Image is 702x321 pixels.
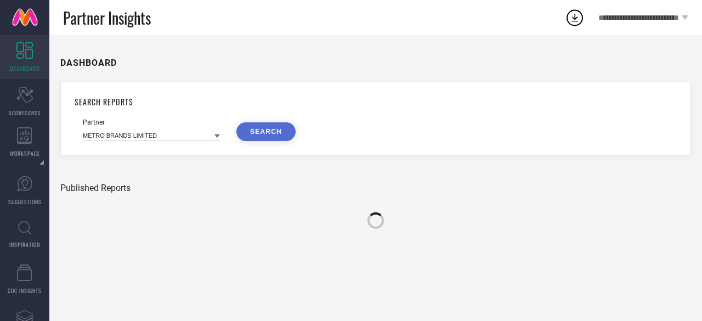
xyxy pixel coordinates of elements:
div: Published Reports [60,183,691,193]
span: SCORECARDS [9,109,41,117]
h1: DASHBOARD [60,58,117,68]
span: SUGGESTIONS [8,198,42,206]
span: CDC INSIGHTS [8,286,42,295]
span: WORKSPACE [10,149,40,157]
div: Open download list [565,8,585,27]
div: Partner [83,119,220,126]
span: Partner Insights [63,7,151,29]
h1: SEARCH REPORTS [75,96,677,108]
span: DASHBOARD [10,64,39,72]
button: SEARCH [236,122,296,141]
span: INSPIRATION [9,240,40,249]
